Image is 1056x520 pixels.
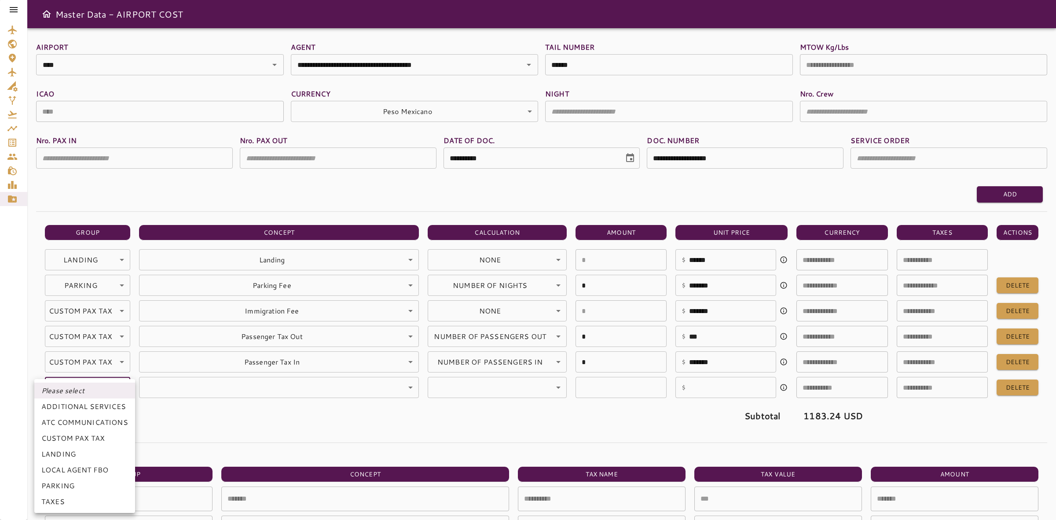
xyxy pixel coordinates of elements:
li: LANDING [34,446,135,462]
li: ADDITIONAL SERVICES [34,398,135,414]
li: CUSTOM PAX TAX [34,430,135,446]
li: LOCAL AGENT FBO [34,462,135,478]
li: TAXES [34,494,135,509]
li: PARKING [34,478,135,494]
li: ATC COMMUNICATIONS [34,414,135,430]
em: Please select [41,385,84,396]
